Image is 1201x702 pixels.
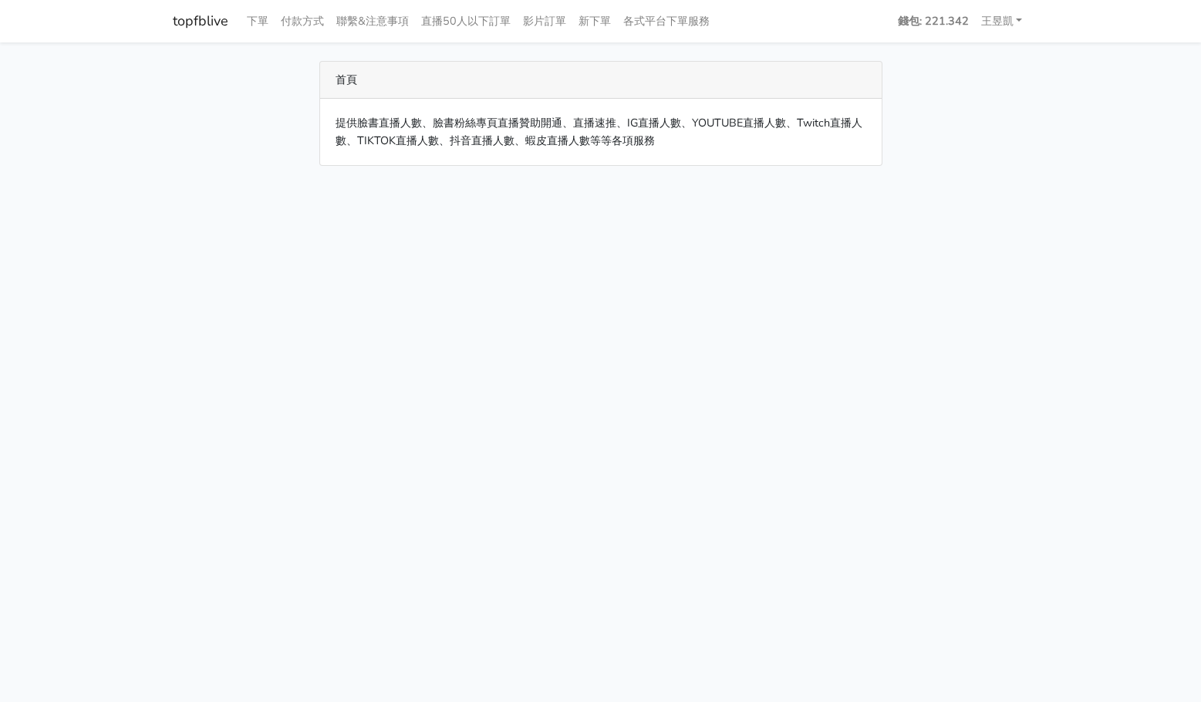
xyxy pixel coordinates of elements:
[275,6,330,36] a: 付款方式
[617,6,716,36] a: 各式平台下單服務
[898,13,969,29] strong: 錢包: 221.342
[517,6,572,36] a: 影片訂單
[173,6,228,36] a: topfblive
[320,99,882,165] div: 提供臉書直播人數、臉書粉絲專頁直播贊助開通、直播速推、IG直播人數、YOUTUBE直播人數、Twitch直播人數、TIKTOK直播人數、抖音直播人數、蝦皮直播人數等等各項服務
[975,6,1029,36] a: 王昱凱
[892,6,975,36] a: 錢包: 221.342
[572,6,617,36] a: 新下單
[330,6,415,36] a: 聯繫&注意事項
[415,6,517,36] a: 直播50人以下訂單
[320,62,882,99] div: 首頁
[241,6,275,36] a: 下單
